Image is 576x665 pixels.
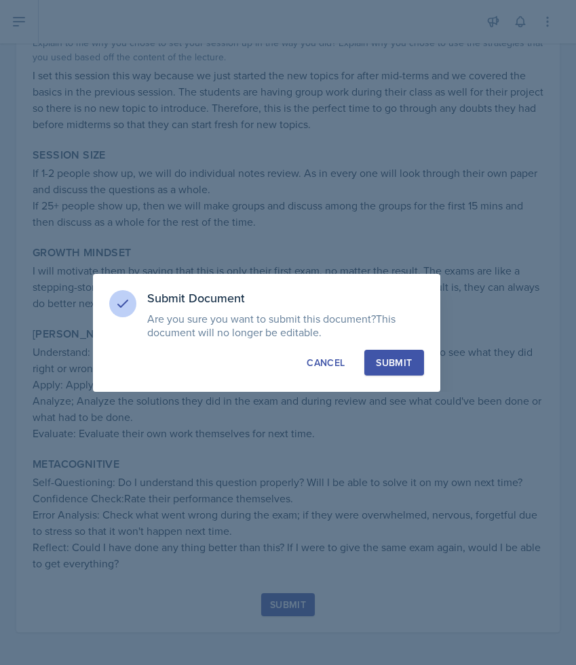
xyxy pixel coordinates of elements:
[376,356,412,369] div: Submit
[147,312,424,339] p: Are you sure you want to submit this document?
[364,350,423,376] button: Submit
[295,350,356,376] button: Cancel
[307,356,345,369] div: Cancel
[147,290,424,306] h3: Submit Document
[147,311,396,340] span: This document will no longer be editable.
